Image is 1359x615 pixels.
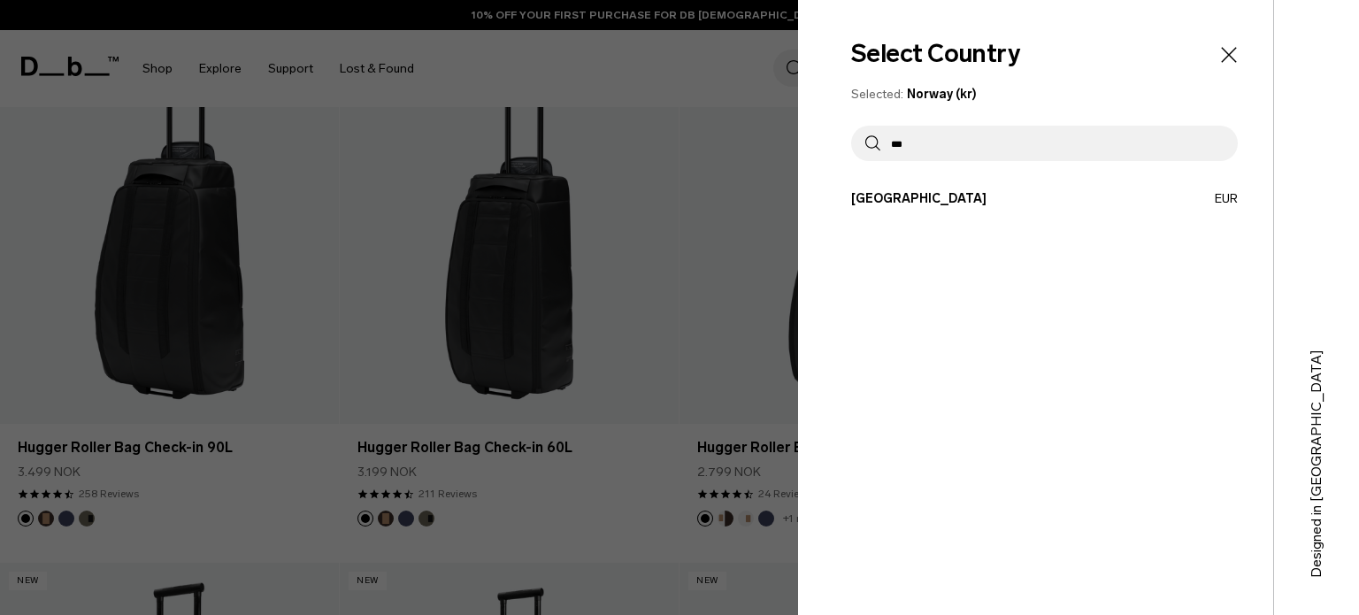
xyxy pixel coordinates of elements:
[1217,42,1238,64] button: Close
[851,189,1238,208] button: Redirect
[1306,350,1327,578] p: Designed in [GEOGRAPHIC_DATA]
[851,87,903,102] span: Selected:
[851,35,1020,73] h2: Select Country
[907,87,977,102] span: Norway (kr)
